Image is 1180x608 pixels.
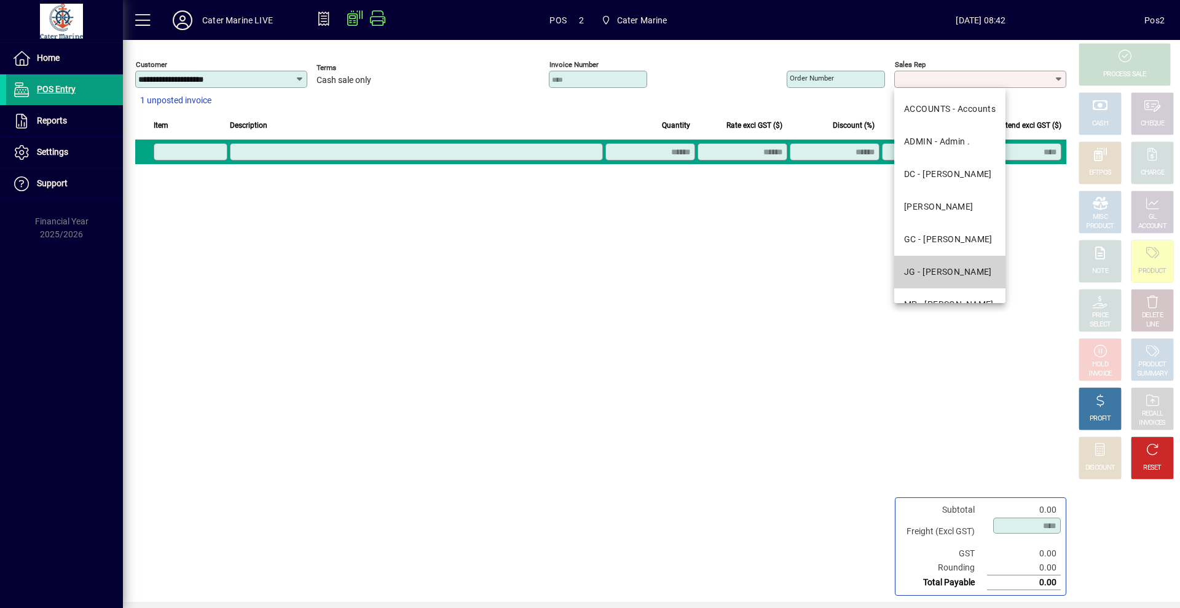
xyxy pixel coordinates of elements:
div: EFTPOS [1089,168,1112,178]
span: Discount (%) [833,119,875,132]
div: CASH [1092,119,1108,128]
a: Reports [6,106,123,136]
div: CHARGE [1141,168,1165,178]
mat-option: ADMIN - Admin . [894,125,1005,158]
mat-option: DC - Dan Cleaver [894,158,1005,191]
div: SELECT [1090,320,1111,330]
mat-label: Invoice number [549,60,599,69]
div: SUMMARY [1137,369,1168,379]
td: Freight (Excl GST) [900,517,987,547]
span: Item [154,119,168,132]
span: Extend excl GST ($) [997,119,1061,132]
mat-label: Customer [136,60,167,69]
mat-label: Order number [790,74,834,82]
span: Rate excl GST ($) [726,119,782,132]
mat-option: JG - John Giles [894,256,1005,288]
div: NOTE [1092,267,1108,276]
a: Settings [6,137,123,168]
mat-option: GC - Gerard Cantin [894,223,1005,256]
div: DC - [PERSON_NAME] [904,168,992,181]
span: Quantity [662,119,690,132]
div: INVOICES [1139,419,1165,428]
span: 1 unposted invoice [140,94,211,107]
span: Cater Marine [617,10,667,30]
td: GST [900,547,987,561]
div: MISC [1093,213,1107,222]
div: PROFIT [1090,414,1111,424]
span: Terms [317,64,390,72]
div: HOLD [1092,360,1108,369]
div: MP - [PERSON_NAME] [904,298,994,311]
td: Subtotal [900,503,987,517]
div: PRICE [1092,311,1109,320]
span: Settings [37,147,68,157]
span: 2 [579,10,584,30]
div: PRODUCT [1138,360,1166,369]
span: Home [37,53,60,63]
div: CHEQUE [1141,119,1164,128]
div: JG - [PERSON_NAME] [904,266,992,278]
span: POS Entry [37,84,76,94]
div: ADMIN - Admin . [904,135,970,148]
span: Description [230,119,267,132]
div: Cater Marine LIVE [202,10,273,30]
mat-option: MP - Margaret Pierce [894,288,1005,321]
span: Reports [37,116,67,125]
td: Rounding [900,561,987,575]
span: [DATE] 08:42 [817,10,1145,30]
div: RECALL [1142,409,1163,419]
div: PROCESS SALE [1103,70,1146,79]
td: 0.00 [987,547,1061,561]
a: Support [6,168,123,199]
div: [PERSON_NAME] [904,200,974,213]
mat-option: ACCOUNTS - Accounts [894,93,1005,125]
div: Pos2 [1144,10,1165,30]
div: LINE [1146,320,1158,330]
td: 0.00 [987,575,1061,590]
mat-option: DEB - Debbie McQuarters [894,191,1005,223]
span: Support [37,178,68,188]
div: GC - [PERSON_NAME] [904,233,993,246]
button: 1 unposted invoice [135,90,216,112]
a: Home [6,43,123,74]
span: Cash sale only [317,76,371,85]
button: Profile [163,9,202,31]
div: GL [1149,213,1157,222]
div: DELETE [1142,311,1163,320]
div: PRODUCT [1086,222,1114,231]
div: PRODUCT [1138,267,1166,276]
div: ACCOUNT [1138,222,1166,231]
div: DISCOUNT [1085,464,1115,473]
td: 0.00 [987,503,1061,517]
div: INVOICE [1088,369,1111,379]
mat-label: Sales rep [895,60,926,69]
div: ACCOUNTS - Accounts [904,103,996,116]
span: Cater Marine [596,9,672,31]
div: RESET [1143,464,1162,473]
td: 0.00 [987,561,1061,575]
td: Total Payable [900,575,987,590]
span: POS [549,10,567,30]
